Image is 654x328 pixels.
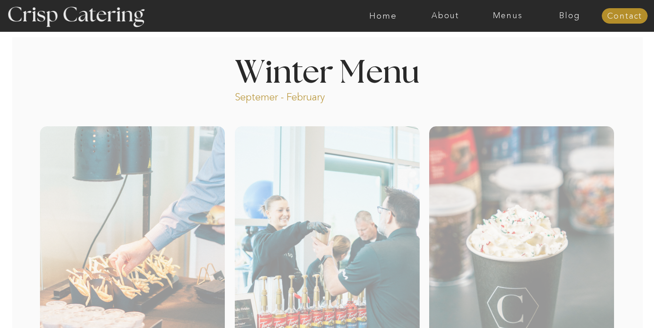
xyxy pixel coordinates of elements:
[476,11,539,20] a: Menus
[414,11,476,20] a: About
[201,57,453,84] h1: Winter Menu
[602,12,648,21] a: Contact
[352,11,414,20] a: Home
[539,11,601,20] a: Blog
[235,90,360,101] p: Septemer - February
